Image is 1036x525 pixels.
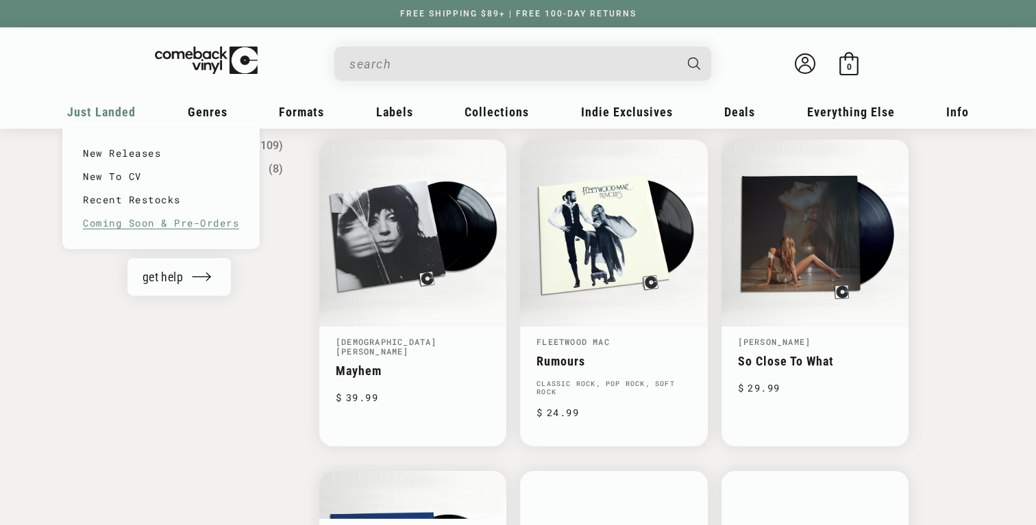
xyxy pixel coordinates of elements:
span: Collections [465,105,529,119]
input: When autocomplete results are available use up and down arrows to review and enter to select [349,50,674,78]
a: Mayhem [336,363,490,378]
a: FREE SHIPPING $89+ | FREE 100-DAY RETURNS [386,9,650,18]
span: Just Landed [67,105,136,119]
span: Genres [188,105,227,119]
a: [DEMOGRAPHIC_DATA][PERSON_NAME] [336,336,437,357]
a: New To CV [83,165,239,188]
button: Search [676,47,713,81]
span: Indie Exclusives [581,105,673,119]
span: Number of products: (8) [269,161,283,177]
a: [PERSON_NAME] [738,336,811,347]
a: So Close To What [738,354,892,368]
a: get help [127,258,231,296]
a: Fleetwood Mac [536,336,610,347]
a: New Releases [83,142,239,165]
span: 0 [847,62,852,72]
span: Everything Else [807,105,895,119]
span: Info [946,105,969,119]
span: Number of products: (109) [256,138,283,154]
span: Deals [724,105,755,119]
span: Formats [279,105,324,119]
a: Recent Restocks [83,188,239,212]
a: Rumours [536,354,691,368]
div: Search [334,47,711,81]
a: Coming Soon & Pre-Orders [83,212,239,235]
span: Labels [376,105,413,119]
